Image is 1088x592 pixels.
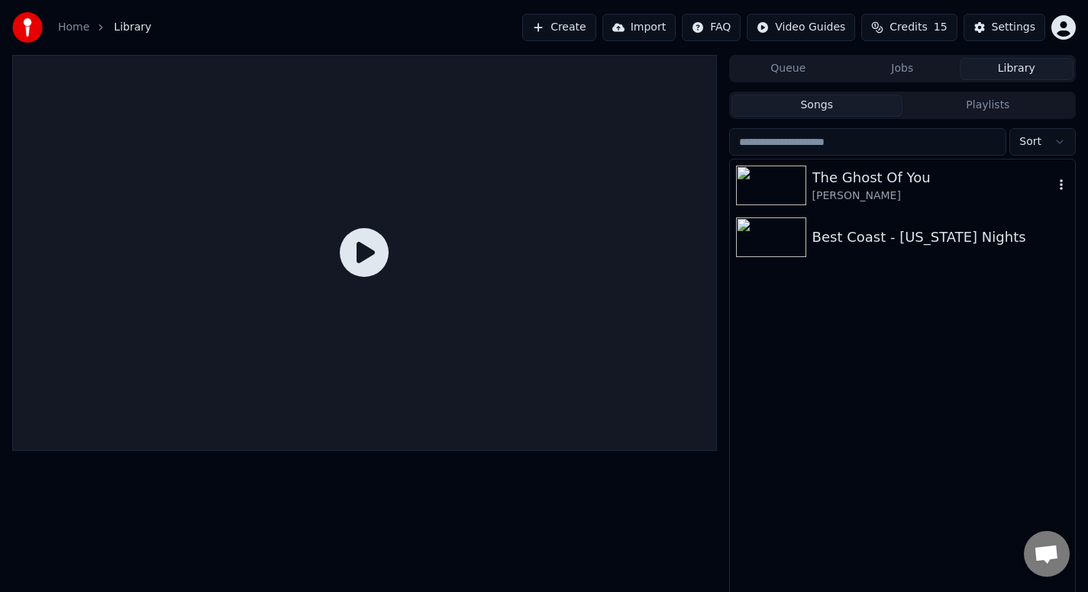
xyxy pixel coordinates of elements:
img: youka [12,12,43,43]
button: Video Guides [747,14,855,41]
div: Best Coast - [US_STATE] Nights [812,227,1069,248]
button: Jobs [845,58,959,80]
div: Settings [992,20,1035,35]
button: Credits15 [861,14,957,41]
span: Credits [889,20,927,35]
div: [PERSON_NAME] [812,188,1054,204]
span: 15 [934,20,948,35]
div: Open chat [1024,531,1070,577]
button: Import [602,14,676,41]
nav: breadcrumb [58,20,151,35]
button: Songs [731,95,902,117]
span: Sort [1019,134,1041,150]
a: Home [58,20,89,35]
button: Library [960,58,1073,80]
button: Queue [731,58,845,80]
button: FAQ [682,14,741,41]
span: Library [114,20,151,35]
button: Playlists [902,95,1073,117]
button: Create [522,14,596,41]
button: Settings [964,14,1045,41]
div: The Ghost Of You [812,167,1054,188]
